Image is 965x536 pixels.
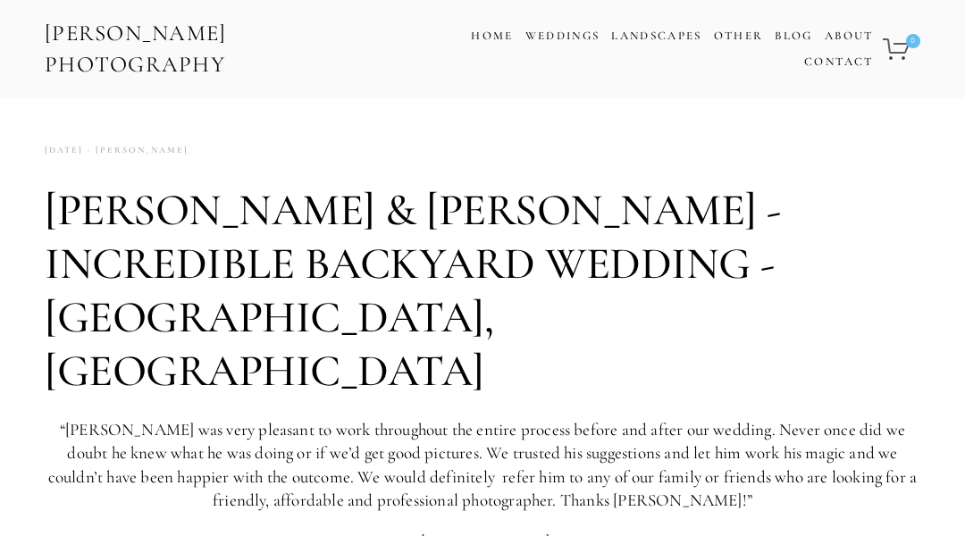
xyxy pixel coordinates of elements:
[880,28,922,71] a: 0 items in cart
[906,34,920,48] span: 0
[45,138,83,163] time: [DATE]
[804,49,873,75] a: Contact
[525,29,600,43] a: Weddings
[43,13,405,85] a: [PERSON_NAME] Photography
[825,23,874,49] a: About
[714,29,764,43] a: Other
[471,23,513,49] a: Home
[775,23,812,49] a: Blog
[83,138,189,163] a: [PERSON_NAME]
[45,183,920,398] h1: [PERSON_NAME] & [PERSON_NAME] - INCREDIBLE BACKYARD WEDDING - [GEOGRAPHIC_DATA], [GEOGRAPHIC_DATA]
[45,418,920,513] p: “[PERSON_NAME] was very pleasant to work throughout the entire process before and after our weddi...
[611,29,701,43] a: Landscapes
